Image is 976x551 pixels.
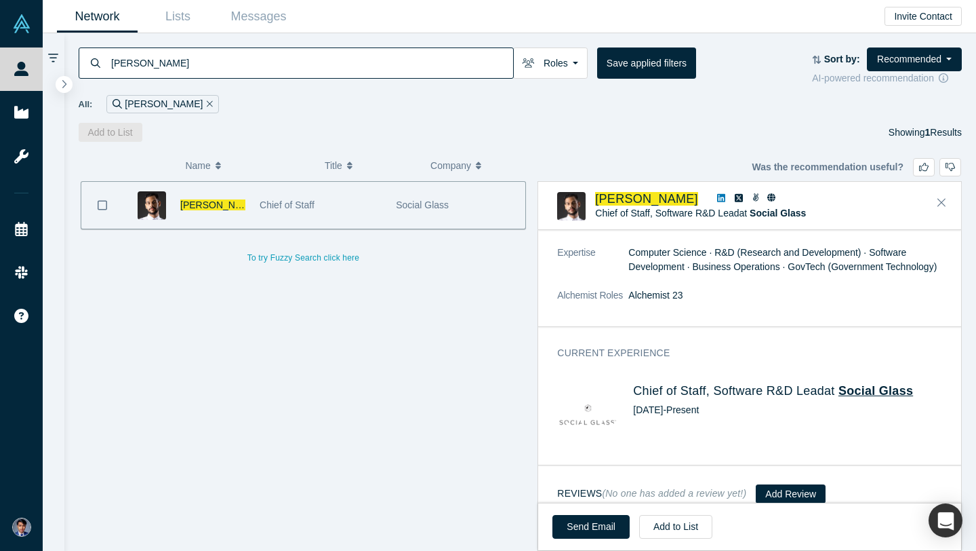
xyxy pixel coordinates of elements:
[867,47,962,71] button: Recommended
[925,127,931,138] strong: 1
[756,484,826,503] button: Add Review
[884,7,962,26] button: Invite Contact
[57,1,138,33] a: Network
[396,199,449,210] span: Social Glass
[639,515,712,539] button: Add to List
[260,199,314,210] span: Chief of Staff
[595,208,806,218] span: Chief of Staff, Software R&D Lead at
[752,158,961,176] div: Was the recommendation useful?
[430,151,471,180] span: Company
[557,487,746,501] h3: Reviews
[557,192,586,221] img: Gerardo Mateo's Profile Image
[889,123,962,142] div: Showing
[597,47,696,79] button: Save applied filters
[824,54,860,64] strong: Sort by:
[12,14,31,33] img: Alchemist Vault Logo
[552,515,630,539] a: Send Email
[557,217,628,246] dt: Timezone
[925,127,962,138] span: Results
[628,288,942,303] dd: Alchemist 23
[557,288,628,317] dt: Alchemist Roles
[110,47,513,79] input: Search by name, title, company, summary, expertise, investment criteria or topics of focus
[138,1,218,33] a: Lists
[595,192,698,206] a: [PERSON_NAME]
[106,95,219,113] div: [PERSON_NAME]
[325,151,416,180] button: Title
[203,96,213,112] button: Remove Filter
[185,151,210,180] span: Name
[812,71,962,85] div: AI-powered recommendation
[557,246,628,288] dt: Expertise
[430,151,522,180] button: Company
[238,249,369,267] button: To try Fuzzy Search click here
[557,346,923,360] h3: Current Experience
[180,199,258,210] a: [PERSON_NAME]
[79,98,93,111] span: All:
[602,488,746,499] small: (No one has added a review yet!)
[628,247,937,272] span: Computer Science · R&D (Research and Development) · Software Development · Business Operations · ...
[633,403,942,417] div: [DATE] - Present
[138,191,166,220] img: Gerardo Mateo's Profile Image
[218,1,299,33] a: Messages
[750,208,806,218] a: Social Glass
[185,151,310,180] button: Name
[325,151,342,180] span: Title
[81,182,123,229] button: Bookmark
[513,47,588,79] button: Roles
[557,384,619,446] img: Social Glass's Logo
[79,123,142,142] button: Add to List
[838,384,913,398] a: Social Glass
[633,384,942,399] h4: Chief of Staff, Software R&D Lead at
[931,192,952,214] button: Close
[12,518,31,537] img: Daanish Ahmed's Account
